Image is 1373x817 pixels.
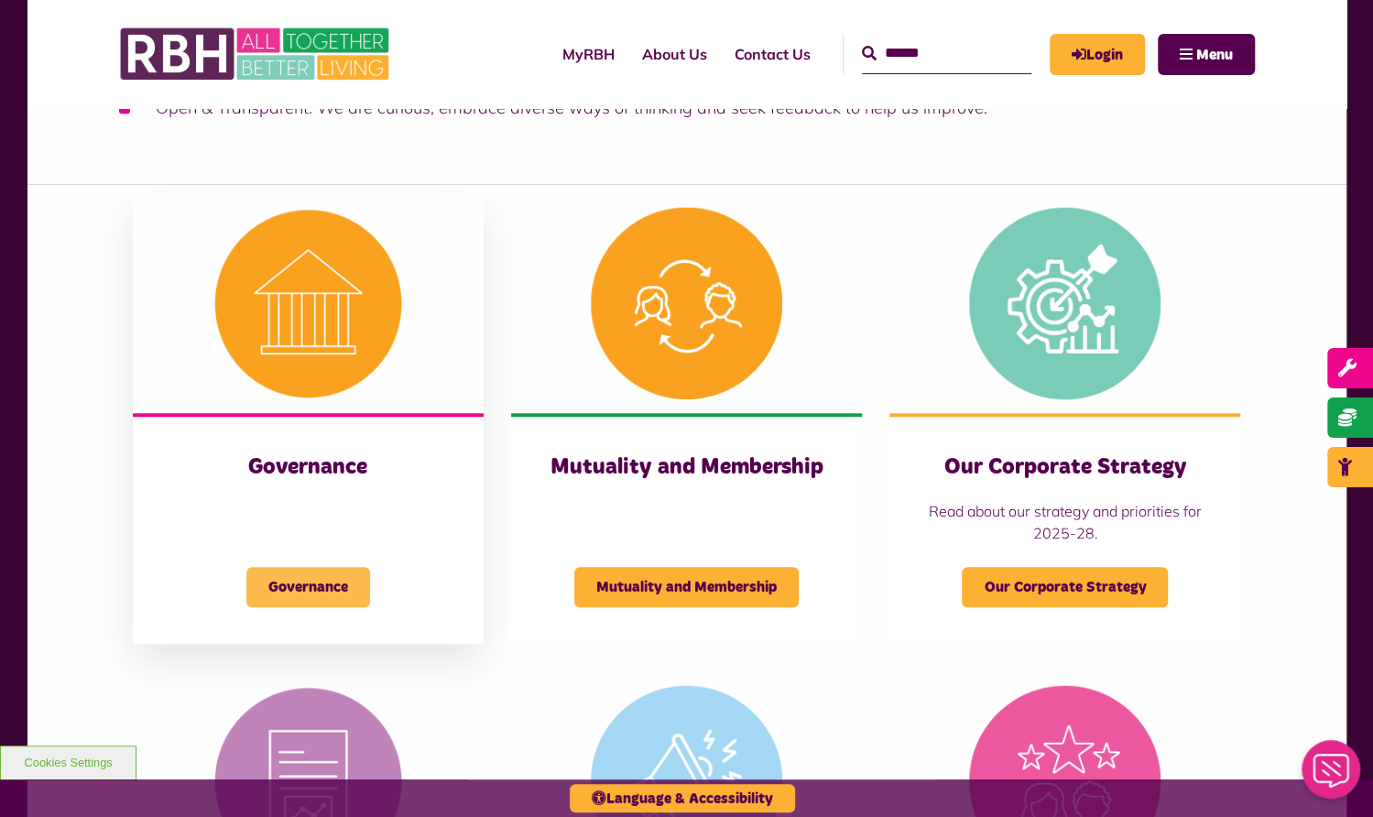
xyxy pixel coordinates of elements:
[548,453,825,482] h3: Mutuality and Membership
[133,193,484,413] img: Governance
[119,18,394,90] img: RBH
[962,567,1168,607] span: Our Corporate Strategy
[133,193,484,644] a: Governance Governance
[570,784,795,812] button: Language & Accessibility
[926,453,1204,482] h3: Our Corporate Strategy
[246,567,370,607] span: Governance
[889,193,1240,644] a: Our Corporate Strategy Read about our strategy and priorities for 2025-28. Our Corporate Strategy
[926,500,1204,544] p: Read about our strategy and priorities for 2025-28.
[862,34,1031,73] input: Search
[889,193,1240,413] img: Corporate Strategy
[721,29,824,79] a: Contact Us
[628,29,721,79] a: About Us
[1291,735,1373,817] iframe: Netcall Web Assistant for live chat
[1196,48,1233,62] span: Menu
[511,193,862,413] img: Mutuality
[511,193,862,644] a: Mutuality and Membership Mutuality and Membership
[1050,34,1145,75] a: MyRBH
[574,567,799,607] span: Mutuality and Membership
[549,29,628,79] a: MyRBH
[169,453,447,482] h3: Governance
[1158,34,1255,75] button: Navigation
